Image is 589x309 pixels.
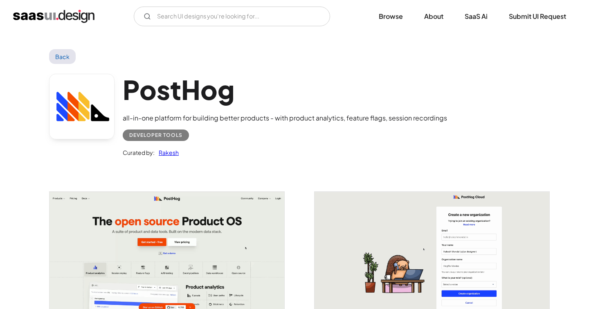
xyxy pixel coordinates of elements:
h1: PostHog [123,74,447,105]
div: Curated by: [123,148,155,157]
a: Back [49,49,76,64]
a: About [414,7,453,25]
div: Developer tools [129,130,182,140]
a: Submit UI Request [499,7,576,25]
a: SaaS Ai [455,7,497,25]
a: Browse [369,7,413,25]
div: all-in-one platform for building better products - with product analytics, feature flags, session... [123,113,447,123]
form: Email Form [134,7,330,26]
input: Search UI designs you're looking for... [134,7,330,26]
a: Rakesh [155,148,179,157]
a: home [13,10,94,23]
